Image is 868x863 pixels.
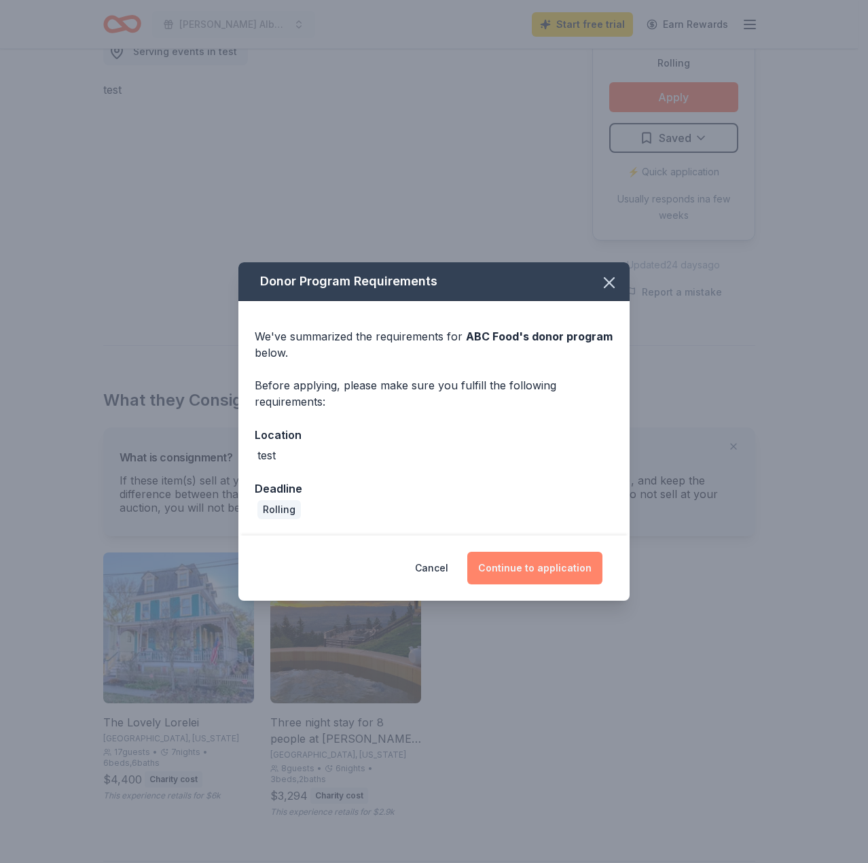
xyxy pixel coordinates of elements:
div: Deadline [255,480,613,497]
div: We've summarized the requirements for below. [255,328,613,361]
div: Before applying, please make sure you fulfill the following requirements: [255,377,613,410]
button: Cancel [415,552,448,584]
button: Continue to application [467,552,602,584]
span: ABC Food 's donor program [466,330,613,343]
div: Rolling [257,500,301,519]
div: Donor Program Requirements [238,262,630,301]
div: test [257,447,276,463]
div: Location [255,426,613,444]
